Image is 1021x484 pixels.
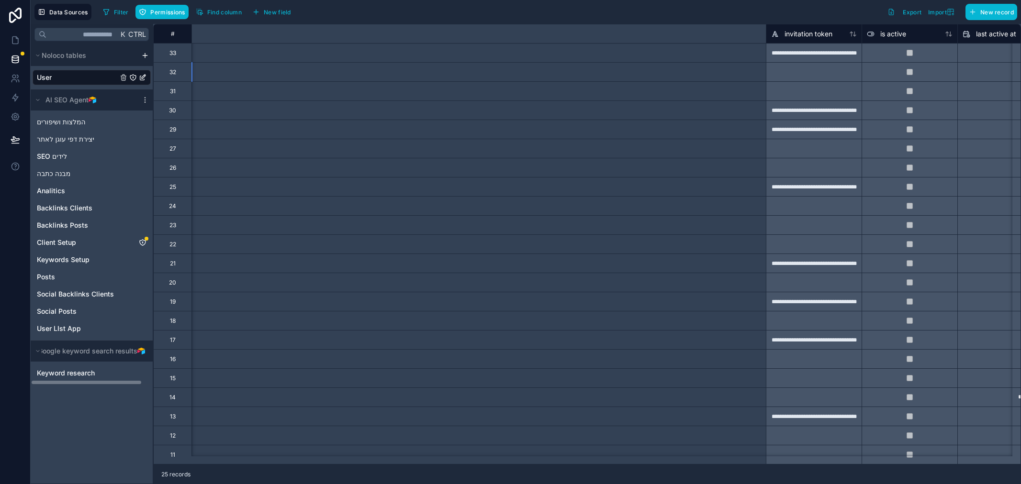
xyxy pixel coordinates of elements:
div: 30 [169,107,176,114]
span: Find column [207,9,242,16]
div: 29 [169,126,176,133]
span: Data Sources [49,9,88,16]
div: 26 [169,164,176,172]
div: 24 [169,202,176,210]
div: 14 [169,394,176,401]
span: Permissions [150,9,185,16]
span: invitation token [785,29,832,39]
div: # [161,30,184,37]
button: New field [249,5,294,19]
div: 23 [169,221,176,229]
div: 27 [169,145,176,153]
button: Import [925,4,962,20]
div: 16 [170,355,176,363]
div: 25 [169,183,176,191]
a: New record [962,4,1017,20]
button: Permissions [135,5,188,19]
span: K [120,31,126,38]
div: 20 [169,279,176,286]
div: 11 [170,451,175,459]
div: 22 [169,241,176,248]
div: 12 [170,432,176,440]
span: Export [903,9,921,16]
a: Permissions [135,5,192,19]
span: last active at [976,29,1016,39]
span: Filter [114,9,129,16]
span: Import [928,9,947,16]
button: New record [965,4,1017,20]
div: 15 [170,374,176,382]
span: 25 records [161,471,191,478]
div: 21 [170,260,176,267]
button: Find column [192,5,245,19]
div: 33 [169,49,176,57]
div: 32 [169,68,176,76]
div: 31 [170,88,176,95]
span: Ctrl [127,28,147,40]
span: New field [264,9,291,16]
button: Data Sources [34,4,91,20]
div: 13 [170,413,176,420]
div: 18 [170,317,176,325]
button: Filter [99,5,132,19]
div: 17 [170,336,176,344]
div: 19 [170,298,176,306]
span: is active [880,29,906,39]
span: New record [980,9,1014,16]
button: Export [884,4,925,20]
